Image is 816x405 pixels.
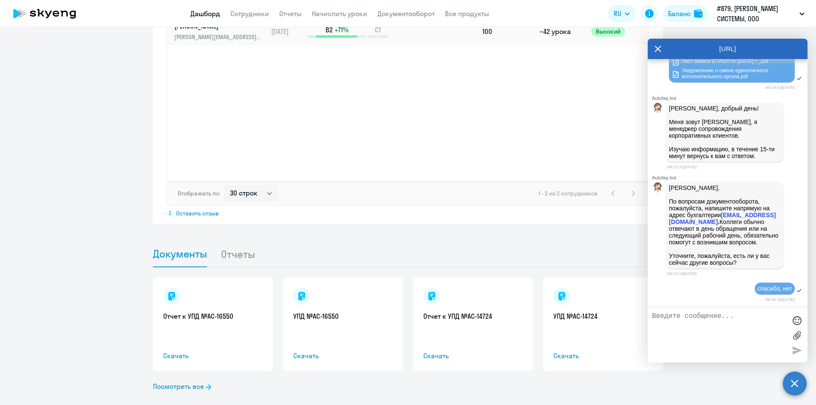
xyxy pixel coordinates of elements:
span: Скачать [553,351,653,361]
button: Балансbalance [663,5,708,22]
span: Высокий [591,26,625,37]
a: Посмотреть все [153,381,211,391]
span: Отображать по: [178,190,221,197]
td: 100 [479,18,536,45]
span: спасибо, нет [757,285,792,292]
a: УПД №AC-16550 [293,312,393,321]
a: Документооборот [377,9,435,18]
button: RU [608,5,636,22]
span: Скачать [293,351,393,361]
time: 09:23:18[DATE] [667,271,697,276]
p: [PERSON_NAME], По вопросам документооборота, пожалуйста, напишите напрямую на адрес бухгалтерии К... [669,184,781,266]
a: [PERSON_NAME][PERSON_NAME][EMAIL_ADDRESS][DOMAIN_NAME] [174,21,267,42]
strong: . [718,218,720,225]
a: Начислить уроки [312,9,367,18]
p: #879, [PERSON_NAME] СИСТЕМЫ, ООО [717,3,796,24]
p: [PERSON_NAME], добрый день! Меня зовут [PERSON_NAME], я менеджер сопровождения корпоративных клие... [669,105,781,159]
time: 09:22:31[DATE] [667,164,697,169]
span: C1 [375,25,381,34]
a: Все продукты [445,9,489,18]
span: Скачать [423,351,523,361]
a: Сотрудники [230,9,269,18]
td: [DATE] [268,18,307,45]
span: Документы [153,247,207,260]
p: [PERSON_NAME][EMAIL_ADDRESS][DOMAIN_NAME] [174,32,262,42]
span: +71% [334,25,348,34]
span: Оставить отзыв [176,210,219,217]
td: ~42 урока [536,18,587,45]
a: Лист записи ЕГРЮЛ от [DATE] г_.pdf [671,56,768,66]
a: [EMAIL_ADDRESS][DOMAIN_NAME] [669,212,776,225]
a: Отчеты [279,9,302,18]
a: УПД №AC-14724 [553,312,653,321]
span: B2 [326,25,333,34]
img: balance [694,9,703,18]
time: 09:19:03[DATE] [765,85,795,90]
span: RU [614,8,621,19]
ul: Tabs [153,241,663,267]
span: Скачать [163,351,263,361]
time: 09:28:16[DATE] [765,297,795,302]
img: bot avatar [652,103,663,115]
img: bot avatar [652,182,663,195]
div: Autofaq bot [652,175,807,180]
span: 1 - 2 из 2 сотрудников [538,190,598,197]
a: Дашборд [190,9,220,18]
div: Autofaq bot [652,96,807,101]
a: Уведомление о смене единоличного исполнительного органа.pdf [671,68,792,79]
label: Лимит 10 файлов [790,329,803,342]
div: Баланс [668,8,691,19]
a: Отчет к УПД №AC-14724 [423,312,523,321]
button: #879, [PERSON_NAME] СИСТЕМЫ, ООО [713,3,809,24]
a: Отчет к УПД №AC-16550 [163,312,263,321]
